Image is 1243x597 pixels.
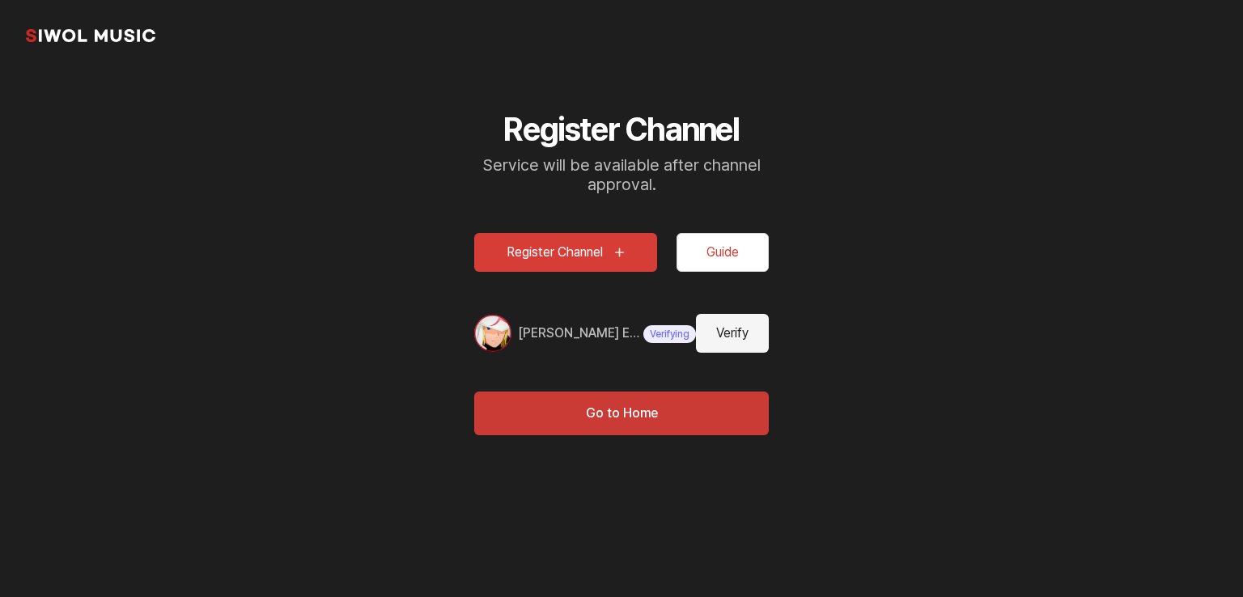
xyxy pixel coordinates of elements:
[677,233,769,272] button: Guide
[518,324,643,343] a: [PERSON_NAME] Edits 伝説
[696,314,769,353] button: Verify
[474,233,657,272] button: Register Channel
[474,110,769,149] h2: Register Channel
[474,392,769,435] button: Go to Home
[474,315,511,352] img: 채널 프로필 이미지
[643,325,696,343] span: Verifying
[474,155,769,194] p: Service will be available after channel approval.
